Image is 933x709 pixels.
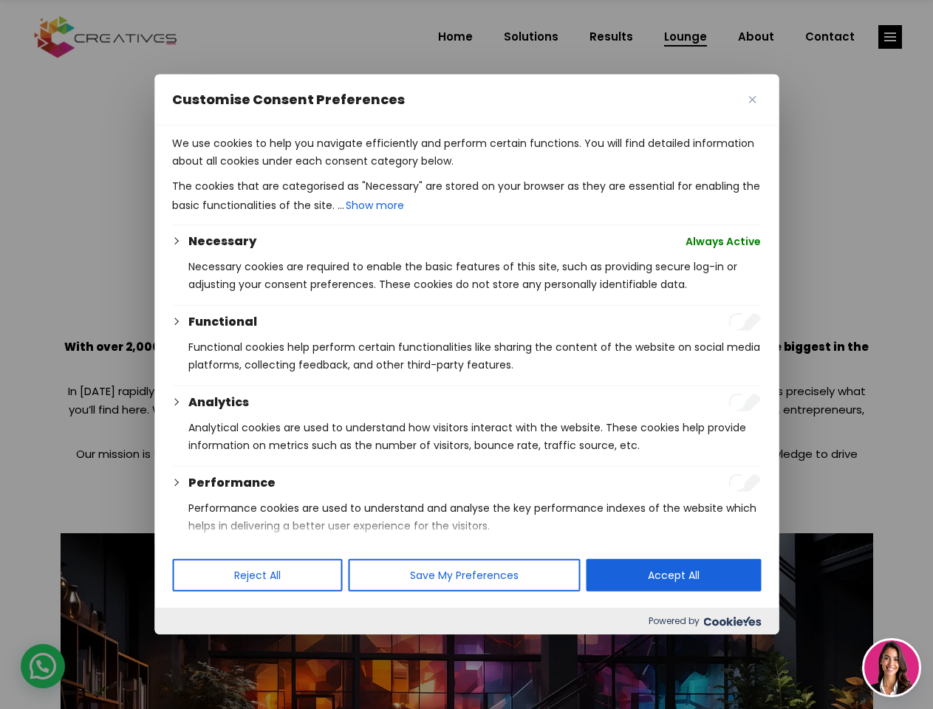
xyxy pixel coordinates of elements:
img: Close [748,96,756,103]
p: Analytical cookies are used to understand how visitors interact with the website. These cookies h... [188,419,761,454]
input: Enable Analytics [728,394,761,411]
button: Show more [344,195,406,216]
img: agent [864,640,919,695]
div: Customise Consent Preferences [154,75,779,634]
input: Enable Performance [728,474,761,492]
p: Functional cookies help perform certain functionalities like sharing the content of the website o... [188,338,761,374]
button: Save My Preferences [348,559,580,592]
button: Performance [188,474,276,492]
button: Functional [188,313,257,331]
button: Analytics [188,394,249,411]
p: Necessary cookies are required to enable the basic features of this site, such as providing secur... [188,258,761,293]
input: Enable Functional [728,313,761,331]
button: Accept All [586,559,761,592]
p: The cookies that are categorised as "Necessary" are stored on your browser as they are essential ... [172,177,761,216]
button: Close [743,91,761,109]
span: Customise Consent Preferences [172,91,405,109]
button: Necessary [188,233,256,250]
p: We use cookies to help you navigate efficiently and perform certain functions. You will find deta... [172,134,761,170]
img: Cookieyes logo [703,617,761,626]
button: Reject All [172,559,342,592]
span: Always Active [686,233,761,250]
p: Performance cookies are used to understand and analyse the key performance indexes of the website... [188,499,761,535]
div: Powered by [154,608,779,634]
